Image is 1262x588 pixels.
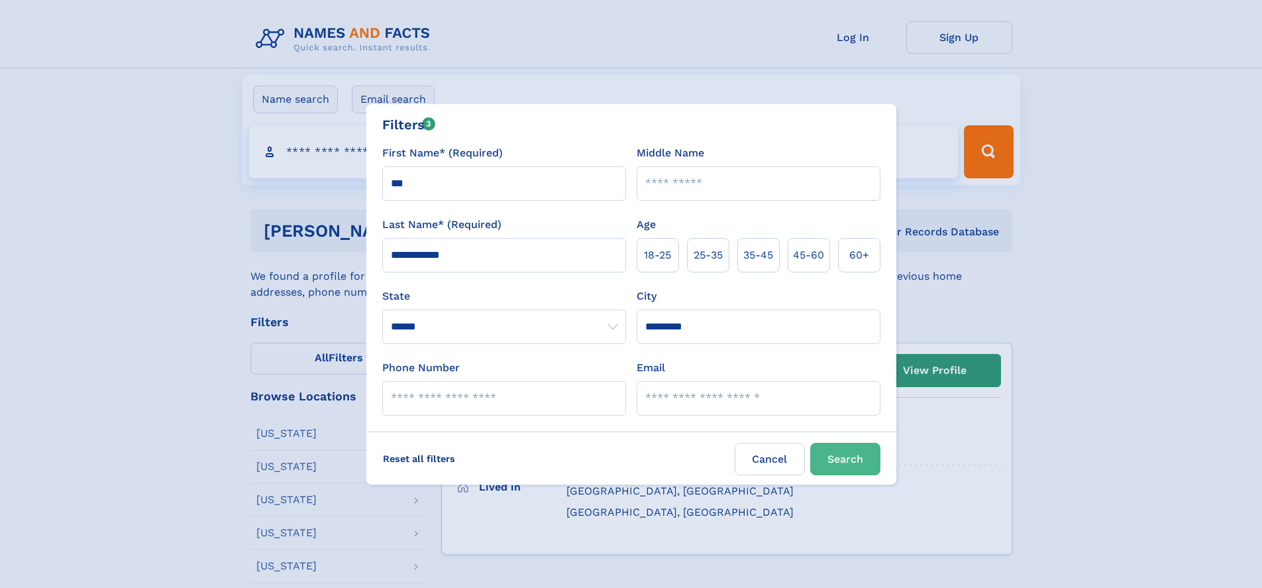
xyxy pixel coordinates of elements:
label: City [637,288,657,304]
span: 35‑45 [743,247,773,263]
span: 60+ [849,247,869,263]
span: 18‑25 [644,247,671,263]
label: Cancel [735,443,805,475]
label: Reset all filters [374,443,464,475]
label: Phone Number [382,360,460,376]
div: Filters [382,115,436,135]
label: Email [637,360,665,376]
label: Age [637,217,656,233]
label: Middle Name [637,145,704,161]
label: Last Name* (Required) [382,217,501,233]
span: 45‑60 [793,247,824,263]
button: Search [810,443,880,475]
span: 25‑35 [694,247,723,263]
label: First Name* (Required) [382,145,503,161]
label: State [382,288,626,304]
